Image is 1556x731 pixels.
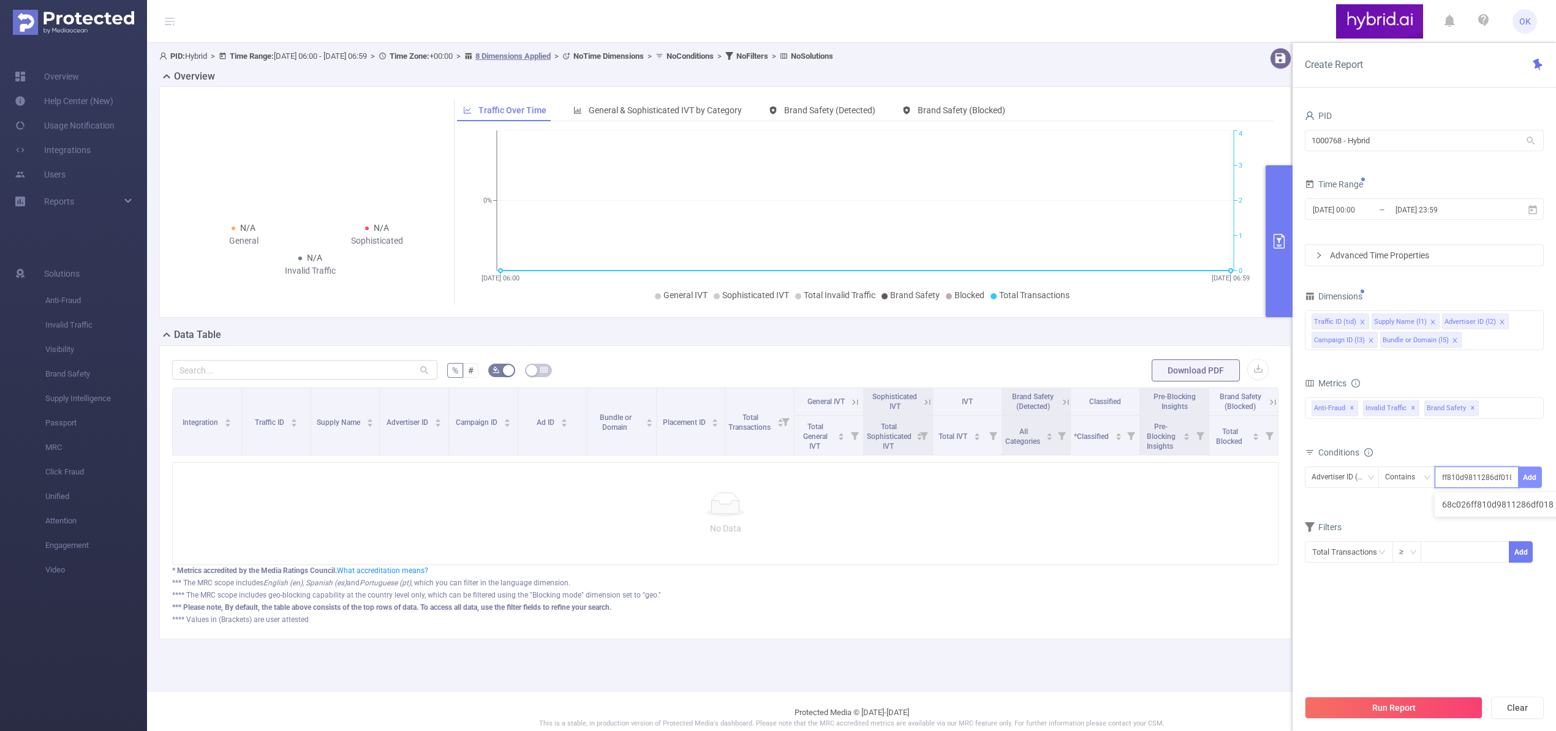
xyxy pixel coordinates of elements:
[962,397,973,406] span: IVT
[1351,379,1360,388] i: icon: info-circle
[504,422,511,425] i: icon: caret-down
[1183,431,1190,438] div: Sort
[178,719,1525,729] p: This is a stable, in production version of Protected Media's dashboard. Please note that the MRC ...
[1053,416,1070,455] i: Filter menu
[1367,474,1375,482] i: icon: down
[777,388,794,455] i: Filter menu
[1239,197,1242,205] tspan: 2
[1152,359,1240,381] button: Download PDF
[1074,432,1111,441] span: *Classified
[290,417,297,421] i: icon: caret-up
[736,51,768,61] b: No Filters
[1312,313,1369,329] li: Traffic ID (tid)
[1368,337,1374,345] i: icon: close
[1430,319,1436,326] i: icon: close
[1445,314,1496,330] div: Advertiser ID (l2)
[1312,332,1378,348] li: Campaign ID (l3)
[1385,467,1424,487] div: Contains
[453,51,464,61] span: >
[1312,400,1358,416] span: Anti-Fraud
[255,418,286,427] span: Traffic ID
[1147,422,1176,451] span: Pre-Blocking Insights
[1012,392,1054,411] span: Brand Safety (Detected)
[172,602,1278,613] div: *** Please note, By default, the table above consists of the top rows of data. To access all data...
[366,422,373,425] i: icon: caret-down
[456,418,499,427] span: Campaign ID
[45,484,147,509] span: Unified
[867,422,912,451] span: Total Sophisticated IVT
[600,413,632,432] span: Bundle or Domain
[183,522,1268,535] p: No Data
[1305,179,1363,189] span: Time Range
[646,417,653,424] div: Sort
[374,223,389,233] span: N/A
[1183,431,1190,435] i: icon: caret-up
[1305,697,1482,719] button: Run Report
[387,418,430,427] span: Advertiser ID
[15,138,91,162] a: Integrations
[1305,111,1332,121] span: PID
[973,431,980,435] i: icon: caret-up
[230,51,274,61] b: Time Range:
[714,51,725,61] span: >
[1364,448,1373,457] i: icon: info-circle
[1442,313,1509,329] li: Advertiser ID (l2)
[482,274,519,282] tspan: [DATE] 06:00
[183,418,220,427] span: Integration
[468,365,474,375] span: #
[1399,542,1412,562] div: ≥
[890,290,940,300] span: Brand Safety
[1046,435,1053,439] i: icon: caret-down
[1305,291,1362,301] span: Dimensions
[478,105,546,115] span: Traffic Over Time
[1350,401,1354,416] span: ✕
[207,51,219,61] span: >
[172,614,1278,625] div: **** Values in (Brackets) are user attested
[159,51,833,61] span: Hybrid [DATE] 06:00 - [DATE] 06:59 +00:00
[728,413,772,432] span: Total Transactions
[44,197,74,206] span: Reports
[504,417,511,421] i: icon: caret-up
[15,89,113,113] a: Help Center (New)
[1216,427,1244,446] span: Total Blocked
[174,69,215,84] h2: Overview
[366,417,373,421] i: icon: caret-up
[172,577,1278,588] div: *** The MRC scope includes and , which you can filter in the language dimension.
[45,337,147,362] span: Visibility
[1253,435,1260,439] i: icon: caret-down
[791,51,833,61] b: No Solutions
[1314,314,1356,330] div: Traffic ID (tid)
[290,417,298,424] div: Sort
[663,290,708,300] span: General IVT
[240,223,255,233] span: N/A
[1212,274,1250,282] tspan: [DATE] 06:59
[172,566,337,575] b: * Metrics accredited by the Media Ratings Council.
[918,105,1005,115] span: Brand Safety (Blocked)
[434,417,442,424] div: Sort
[159,52,170,60] i: icon: user
[290,422,297,425] i: icon: caret-down
[722,290,789,300] span: Sophisticated IVT
[1116,431,1122,435] i: icon: caret-up
[1261,416,1278,455] i: Filter menu
[573,106,582,114] i: icon: bar-chart
[1452,337,1458,345] i: icon: close
[1424,474,1431,482] i: icon: down
[1410,549,1417,557] i: icon: down
[1239,162,1242,170] tspan: 3
[1424,400,1479,416] span: Brand Safety
[483,197,492,205] tspan: 0%
[1374,314,1427,330] div: Supply Name (l1)
[561,417,568,421] i: icon: caret-up
[804,290,875,300] span: Total Invalid Traffic
[846,416,863,455] i: Filter menu
[45,386,147,411] span: Supply Intelligence
[915,416,932,455] i: Filter menu
[435,422,442,425] i: icon: caret-down
[172,590,1278,601] div: **** The MRC scope includes geo-blocking capability at the country level only, which can be filte...
[174,328,221,342] h2: Data Table
[435,417,442,421] i: icon: caret-up
[973,435,980,439] i: icon: caret-down
[537,418,556,427] span: Ad ID
[1305,378,1346,388] span: Metrics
